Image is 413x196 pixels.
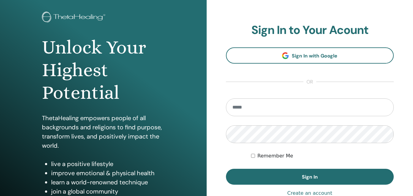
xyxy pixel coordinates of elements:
label: Remember Me [257,152,293,160]
li: join a global community [51,187,164,196]
p: ThetaHealing empowers people of all backgrounds and religions to find purpose, transform lives, a... [42,113,164,150]
span: Sign In with Google [292,53,337,59]
h1: Unlock Your Highest Potential [42,36,164,104]
span: Sign In [302,174,318,180]
span: or [303,78,316,86]
li: improve emotional & physical health [51,168,164,178]
li: live a positive lifestyle [51,159,164,168]
li: learn a world-renowned technique [51,178,164,187]
div: Keep me authenticated indefinitely or until I manually logout [251,152,394,160]
button: Sign In [226,169,394,185]
h2: Sign In to Your Acount [226,23,394,37]
a: Sign In with Google [226,47,394,64]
